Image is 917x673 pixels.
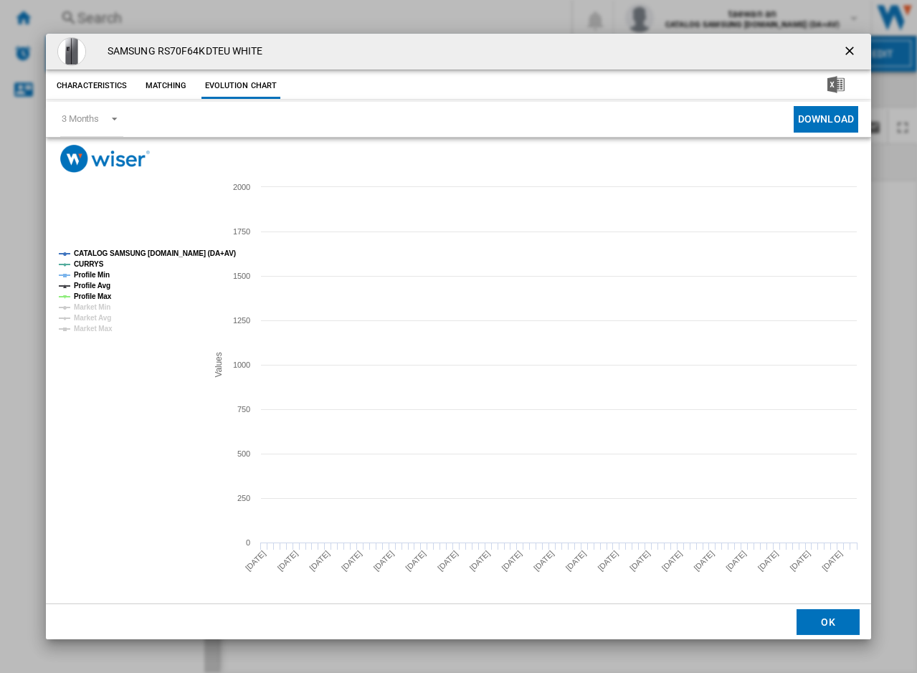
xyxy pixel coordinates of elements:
tspan: 500 [237,449,250,458]
tspan: Profile Min [74,271,110,279]
tspan: [DATE] [532,549,556,573]
md-dialog: Product popup [46,34,871,639]
img: excel-24x24.png [827,76,845,93]
tspan: CURRYS [74,260,104,268]
tspan: 0 [246,538,250,547]
tspan: [DATE] [724,549,748,573]
tspan: Profile Max [74,292,112,300]
tspan: [DATE] [468,549,492,573]
tspan: [DATE] [788,549,812,573]
button: Characteristics [53,73,131,99]
tspan: 2000 [233,183,250,191]
button: OK [797,609,860,635]
tspan: [DATE] [500,549,523,573]
tspan: Market Avg [74,314,111,322]
tspan: 250 [237,494,250,502]
tspan: [DATE] [340,549,364,573]
tspan: [DATE] [436,549,460,573]
tspan: 750 [237,405,250,414]
tspan: Market Min [74,303,110,311]
tspan: [DATE] [308,549,331,573]
tspan: 1500 [233,272,250,280]
button: Download in Excel [804,73,868,99]
button: Evolution chart [201,73,281,99]
div: 3 Months [62,113,99,124]
h4: SAMSUNG RS70F64KDTEU WHITE [100,44,263,59]
img: logo_wiser_300x94.png [60,145,150,173]
tspan: [DATE] [596,549,619,573]
tspan: [DATE] [628,549,652,573]
button: Matching [135,73,198,99]
button: getI18NText('BUTTONS.CLOSE_DIALOG') [837,37,865,66]
tspan: [DATE] [692,549,716,573]
tspan: [DATE] [372,549,396,573]
tspan: Profile Avg [74,282,110,290]
tspan: [DATE] [820,549,844,573]
tspan: [DATE] [564,549,588,573]
tspan: [DATE] [244,549,267,573]
tspan: 1750 [233,227,250,236]
tspan: [DATE] [276,549,300,573]
tspan: 1000 [233,361,250,369]
ng-md-icon: getI18NText('BUTTONS.CLOSE_DIALOG') [842,44,860,61]
tspan: [DATE] [756,549,780,573]
img: 10282236 [57,37,86,66]
button: Download [794,106,858,133]
tspan: Values [214,352,224,377]
tspan: CATALOG SAMSUNG [DOMAIN_NAME] (DA+AV) [74,249,236,257]
tspan: [DATE] [404,549,427,573]
tspan: Market Max [74,325,113,333]
tspan: 1250 [233,316,250,325]
tspan: [DATE] [660,549,684,573]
